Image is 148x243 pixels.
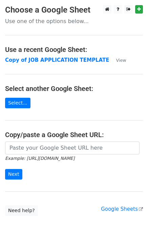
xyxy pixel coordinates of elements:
[5,142,140,154] input: Paste your Google Sheet URL here
[5,169,22,180] input: Next
[5,156,75,161] small: Example: [URL][DOMAIN_NAME]
[5,85,143,93] h4: Select another Google Sheet:
[116,58,126,63] small: View
[109,57,126,63] a: View
[5,18,143,25] p: Use one of the options below...
[5,131,143,139] h4: Copy/paste a Google Sheet URL:
[5,57,109,63] a: Copy of JOB APPLICATION TEMPLATE
[5,45,143,54] h4: Use a recent Google Sheet:
[101,206,143,212] a: Google Sheets
[5,98,30,108] a: Select...
[5,5,143,15] h3: Choose a Google Sheet
[5,205,38,216] a: Need help?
